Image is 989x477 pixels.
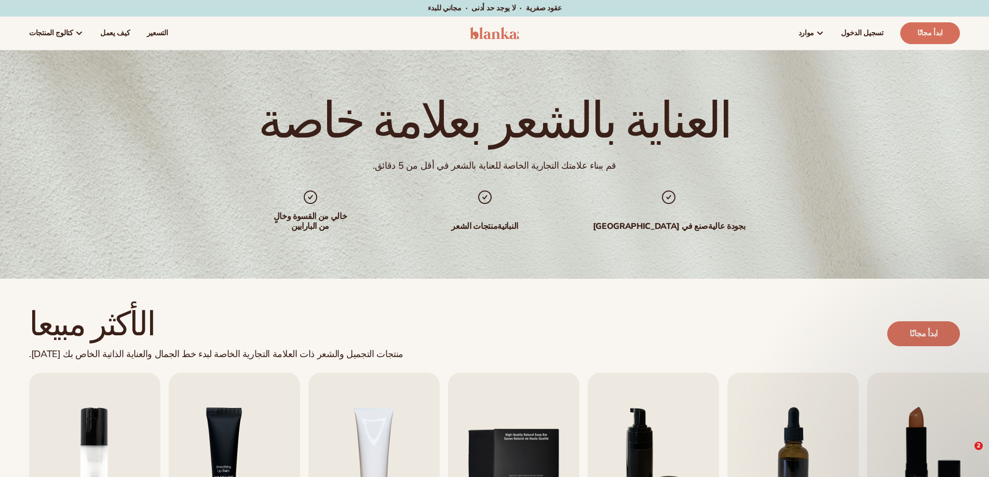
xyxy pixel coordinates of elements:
font: تسجيل الدخول [841,28,884,38]
a: كتالوج المنتجات [21,17,92,50]
a: تسجيل الدخول [833,17,892,50]
font: ابدأ مجانًا [917,28,943,38]
a: موارد [790,17,833,50]
font: لا يوجد حد أدنى [471,3,516,13]
font: قم ببناء علامتك التجارية الخاصة للعناية بالشعر في أقل من 5 دقائق. [373,159,616,172]
font: · [520,3,522,13]
a: التسعير [139,17,177,50]
iframe: الدردشة المباشرة عبر الاتصال الداخلي [953,442,978,467]
font: التسعير [147,28,168,38]
font: النباتية [497,221,518,232]
font: منتجات الشعر [451,221,497,232]
font: كيف يعمل [100,28,130,38]
img: الشعار [470,27,519,39]
font: موارد [798,28,815,38]
font: الأكثر مبيعا [29,305,155,345]
font: مجاني للبدء [428,3,462,13]
font: 2 [977,442,981,449]
font: بجودة عالية [708,221,745,232]
font: خالي من القسوة وخالٍ [274,211,347,222]
font: العناية بالشعر بعلامة خاصة [258,92,730,153]
font: كتالوج المنتجات [29,28,73,38]
a: كيف يعمل [92,17,139,50]
font: صنع في [GEOGRAPHIC_DATA] [593,221,708,232]
font: من البارابين [291,221,329,232]
a: ابدأ مجانًا [900,22,960,44]
font: عقود صفرية [526,3,561,13]
font: منتجات التجميل والشعر ذات العلامة التجارية الخاصة لبدء خط الجمال والعناية الذاتية الخاص بك [DATE]. [29,348,403,360]
font: · [466,3,468,13]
